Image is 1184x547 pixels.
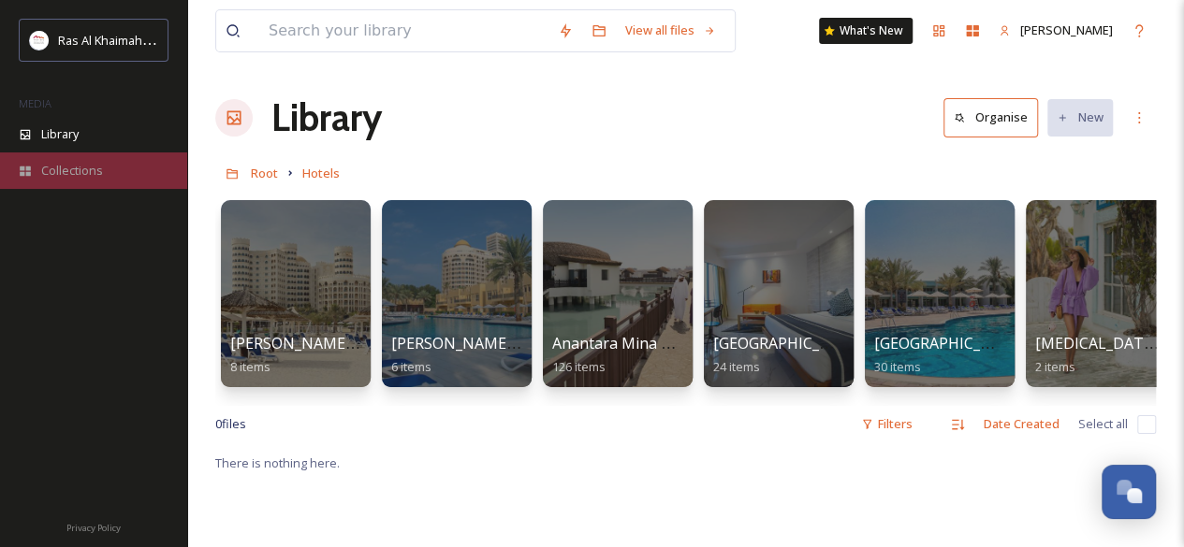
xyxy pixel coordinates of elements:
[391,358,431,375] span: 6 items
[302,162,340,184] a: Hotels
[302,165,340,181] span: Hotels
[230,335,424,375] a: [PERSON_NAME] Residence8 items
[713,358,760,375] span: 24 items
[874,333,1025,353] span: [GEOGRAPHIC_DATA]
[391,333,662,353] span: [PERSON_NAME][GEOGRAPHIC_DATA]
[58,31,323,49] span: Ras Al Khaimah Tourism Development Authority
[1047,99,1113,136] button: New
[41,125,79,143] span: Library
[874,358,921,375] span: 30 items
[391,335,662,375] a: [PERSON_NAME][GEOGRAPHIC_DATA]6 items
[943,98,1047,137] a: Organise
[19,96,51,110] span: MEDIA
[66,515,121,538] a: Privacy Policy
[552,358,606,375] span: 126 items
[552,333,711,353] span: Anantara Mina Al Arab
[713,335,864,375] a: [GEOGRAPHIC_DATA]24 items
[41,162,103,180] span: Collections
[215,454,340,471] span: There is nothing here.
[713,333,864,353] span: [GEOGRAPHIC_DATA]
[251,165,278,181] span: Root
[874,335,1025,375] a: [GEOGRAPHIC_DATA]30 items
[1078,415,1128,433] span: Select all
[1035,358,1075,375] span: 2 items
[271,90,382,146] a: Library
[30,31,49,50] img: Logo_RAKTDA_RGB-01.png
[230,358,270,375] span: 8 items
[974,406,1069,442] div: Date Created
[230,333,424,353] span: [PERSON_NAME] Residence
[852,406,922,442] div: Filters
[1020,22,1113,38] span: [PERSON_NAME]
[989,12,1122,49] a: [PERSON_NAME]
[1102,465,1156,519] button: Open Chat
[66,522,121,534] span: Privacy Policy
[943,98,1038,137] button: Organise
[215,415,246,433] span: 0 file s
[259,10,548,51] input: Search your library
[251,162,278,184] a: Root
[552,335,711,375] a: Anantara Mina Al Arab126 items
[616,12,725,49] a: View all files
[819,18,913,44] a: What's New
